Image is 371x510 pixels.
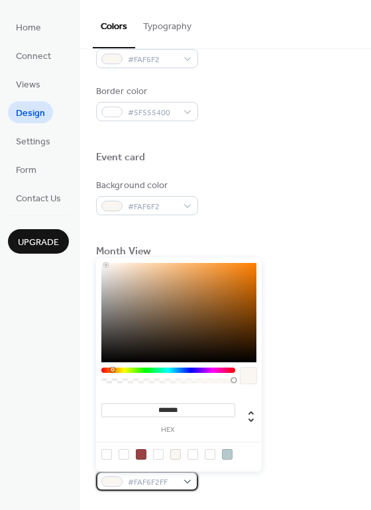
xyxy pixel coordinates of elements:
[187,449,198,460] div: rgba(250, 246, 242, 0)
[8,187,69,209] a: Contact Us
[16,135,50,149] span: Settings
[96,151,145,165] div: Event card
[119,449,129,460] div: rgb(255, 255, 255)
[18,236,59,250] span: Upgrade
[8,16,49,38] a: Home
[8,101,53,123] a: Design
[96,245,151,259] div: Month View
[8,130,58,152] a: Settings
[16,78,40,92] span: Views
[128,106,177,120] span: #5F555400
[96,179,195,193] div: Background color
[8,229,69,254] button: Upgrade
[16,192,61,206] span: Contact Us
[8,44,59,66] a: Connect
[8,73,48,95] a: Views
[222,449,233,460] div: rgba(132, 164, 169, 0.5882352941176471)
[8,158,44,180] a: Form
[16,50,51,64] span: Connect
[101,449,112,460] div: rgba(0, 0, 0, 0)
[128,53,177,67] span: #FAF6F2
[128,200,177,214] span: #FAF6F2
[128,476,177,489] span: #FAF6F2FF
[136,449,146,460] div: rgb(155, 67, 67)
[16,164,36,178] span: Form
[153,449,164,460] div: rgba(95, 85, 84, 0)
[205,449,215,460] div: rgba(250, 246, 242, 0.13725490196078433)
[16,107,45,121] span: Design
[16,21,41,35] span: Home
[96,85,195,99] div: Border color
[101,427,235,434] label: hex
[170,449,181,460] div: rgb(250, 246, 242)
